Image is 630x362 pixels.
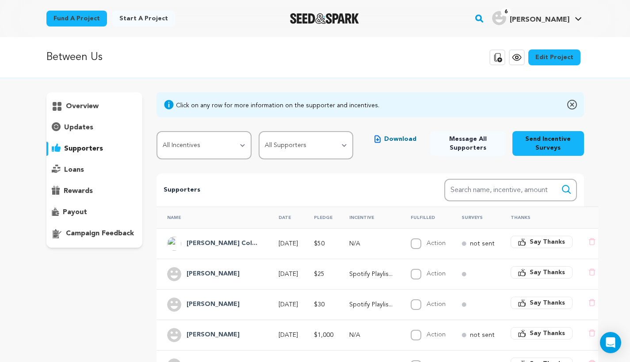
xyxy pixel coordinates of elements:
label: Action [427,301,446,307]
span: $25 [314,271,325,277]
span: Say Thanks [530,298,565,307]
h4: Brian Soutner [187,269,240,279]
span: $50 [314,241,325,247]
img: close-o.svg [567,99,577,110]
th: Thanks [500,207,578,228]
p: [DATE] [279,239,298,248]
label: Action [427,332,446,338]
a: Start a project [112,11,175,26]
button: loans [46,163,143,177]
a: Mike M.'s Profile [490,9,584,25]
label: Action [427,240,446,246]
input: Search name, incentive, amount [444,179,577,201]
button: Message All Supporters [431,131,505,156]
p: Spotify Playlist [349,300,395,309]
p: N/A [349,239,395,248]
div: Open Intercom Messenger [600,332,621,353]
p: Spotify Playlist [349,270,395,279]
button: rewards [46,184,143,198]
button: Say Thanks [511,297,573,309]
span: $30 [314,302,325,308]
span: Say Thanks [530,329,565,338]
img: user.png [167,298,181,312]
p: campaign feedback [66,228,134,239]
span: Message All Supporters [438,135,498,152]
button: Send Incentive Surveys [512,131,584,156]
span: $1,000 [314,332,333,338]
p: N/A [349,331,395,339]
p: supporters [64,143,103,154]
th: Fulfilled [400,207,451,228]
p: [DATE] [279,300,298,309]
a: Seed&Spark Homepage [290,13,359,24]
button: campaign feedback [46,226,143,241]
div: Click on any row for more information on the supporter and incentives. [176,101,379,110]
button: overview [46,99,143,113]
img: user.png [167,267,181,281]
h4: O'Gallagher Coleen [187,238,257,249]
span: Say Thanks [530,268,565,277]
p: [DATE] [279,331,298,339]
span: 6 [501,8,511,16]
button: supporters [46,142,143,156]
a: Edit Project [528,49,580,65]
span: Mike M.'s Profile [490,9,584,28]
span: [PERSON_NAME] [510,16,569,23]
p: loans [64,165,84,175]
img: user.png [167,328,181,342]
p: not sent [470,239,495,248]
button: Say Thanks [511,266,573,279]
p: not sent [470,331,495,339]
h4: Paul Chambers [187,330,240,340]
button: updates [46,121,143,135]
p: Supporters [164,185,416,196]
p: Between Us [46,49,103,65]
h4: Maya Wolcott [187,299,240,310]
p: payout [63,207,87,218]
th: Surveys [451,207,500,228]
th: Name [157,207,268,228]
button: Download [367,131,424,147]
p: [DATE] [279,270,298,279]
button: payout [46,205,143,219]
button: Say Thanks [511,327,573,339]
a: Fund a project [46,11,107,26]
th: Pledge [303,207,339,228]
img: Seed&Spark Logo Dark Mode [290,13,359,24]
p: rewards [64,186,93,196]
img: ACg8ocI8ST9MMTjrOmQwQMjhLxVO6RtLiR0GimUukukzjifI8Cgluw=s96-c [167,237,181,251]
span: Download [384,135,416,143]
label: Action [427,271,446,277]
p: updates [64,122,93,133]
div: Mike M.'s Profile [492,11,569,25]
p: overview [66,101,99,112]
th: Incentive [339,207,400,228]
th: Date [268,207,303,228]
img: user.png [492,11,506,25]
span: Say Thanks [530,238,565,246]
button: Say Thanks [511,236,573,248]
